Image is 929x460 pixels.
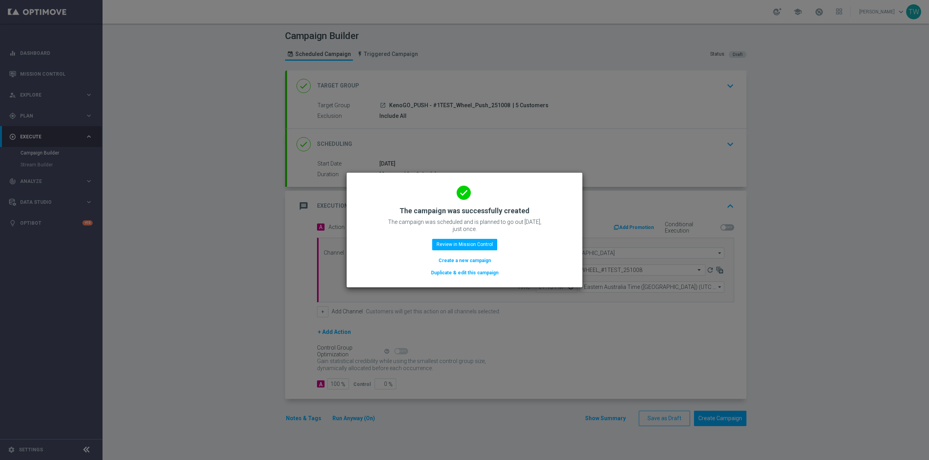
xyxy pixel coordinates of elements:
h2: The campaign was successfully created [399,206,530,216]
p: The campaign was scheduled and is planned to go out [DATE], just once. [386,218,543,233]
button: Duplicate & edit this campaign [430,268,499,277]
i: done [457,186,471,200]
button: Create a new campaign [438,256,492,265]
button: Review in Mission Control [432,239,497,250]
